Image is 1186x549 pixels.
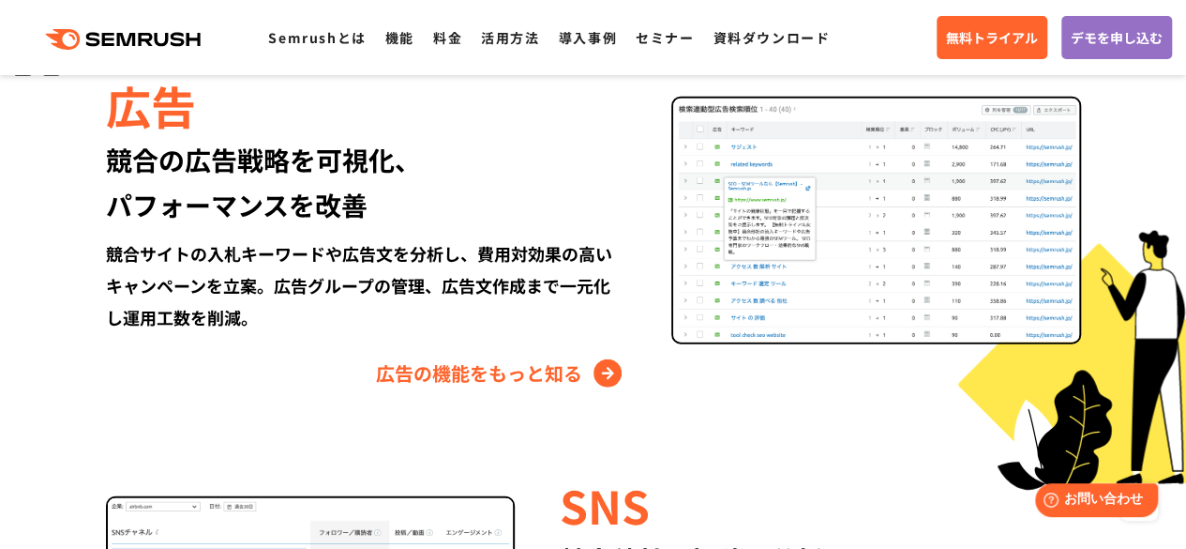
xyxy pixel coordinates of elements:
[376,358,626,389] a: 広告の機能をもっと知る
[636,28,694,47] a: セミナー
[937,16,1047,59] a: 無料トライアル
[946,27,1038,48] span: 無料トライアル
[560,473,1080,537] div: SNS
[106,73,626,137] div: 広告
[268,28,366,47] a: Semrushとは
[1061,16,1172,59] a: デモを申し込む
[106,237,626,333] div: 競合サイトの入札キーワードや広告文を分析し、費用対効果の高いキャンペーンを立案。広告グループの管理、広告文作成まで一元化し運用工数を削減。
[713,28,830,47] a: 資料ダウンロード
[106,137,626,227] div: 競合の広告戦略を可視化、 パフォーマンスを改善
[1019,476,1165,528] iframe: Help widget launcher
[559,28,617,47] a: 導入事例
[481,28,539,47] a: 活用方法
[1071,27,1163,48] span: デモを申し込む
[385,28,414,47] a: 機能
[433,28,462,47] a: 料金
